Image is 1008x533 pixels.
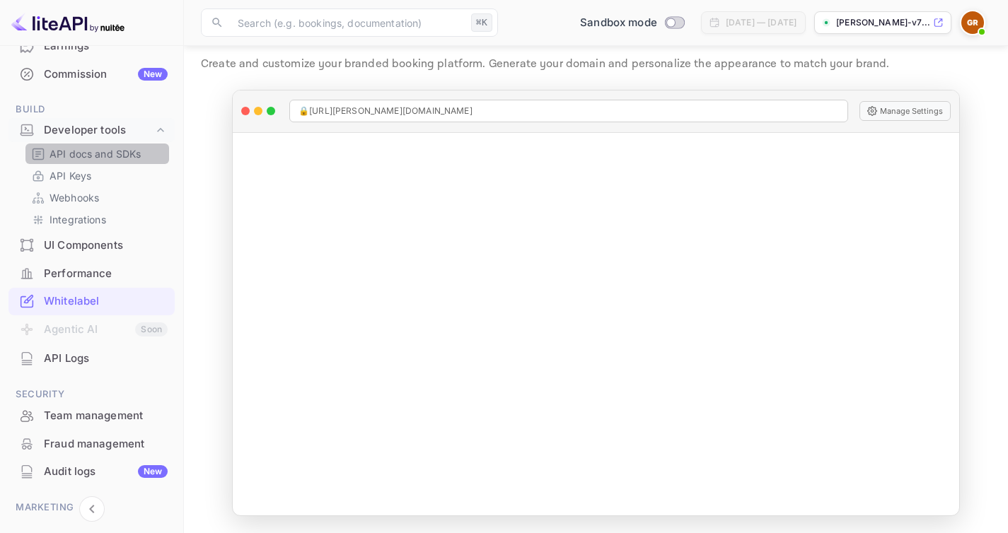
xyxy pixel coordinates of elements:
div: [DATE] — [DATE] [726,16,796,29]
a: Webhooks [31,190,163,205]
div: New [138,465,168,478]
span: Marketing [8,500,175,515]
p: API docs and SDKs [50,146,141,161]
span: Build [8,102,175,117]
div: UI Components [44,238,168,254]
div: Team management [8,402,175,430]
div: API Logs [44,351,168,367]
a: Fraud management [8,430,175,457]
div: API docs and SDKs [25,143,169,164]
span: Sandbox mode [580,15,657,31]
div: Team management [44,408,168,424]
div: Whitelabel [8,288,175,315]
div: Audit logs [44,464,168,480]
div: Whitelabel [44,293,168,310]
div: Performance [8,260,175,288]
div: Integrations [25,209,169,230]
p: Integrations [50,212,106,227]
div: Developer tools [8,118,175,143]
a: Team management [8,402,175,428]
a: UI Components [8,232,175,258]
p: Create and customize your branded booking platform. Generate your domain and personalize the appe... [201,56,991,73]
a: Audit logsNew [8,458,175,484]
img: LiteAPI logo [11,11,124,34]
button: Manage Settings [859,101,951,121]
button: Collapse navigation [79,496,105,522]
p: API Keys [50,168,91,183]
a: Earnings [8,33,175,59]
div: API Logs [8,345,175,373]
div: Performance [44,266,168,282]
a: Whitelabel [8,288,175,314]
p: Whitelabel [201,25,991,53]
p: [PERSON_NAME]-v7... [836,16,930,29]
a: Integrations [31,212,163,227]
div: Earnings [44,38,168,54]
span: 🔒 [URL][PERSON_NAME][DOMAIN_NAME] [299,105,473,117]
div: ⌘K [471,13,492,32]
div: Fraud management [8,430,175,458]
div: New [138,68,168,81]
div: Commission [44,66,168,83]
p: Webhooks [50,190,99,205]
div: Switch to Production mode [574,15,690,31]
div: CommissionNew [8,61,175,88]
div: Developer tools [44,122,153,139]
div: Fraud management [44,436,168,452]
a: API Keys [31,168,163,183]
input: Search (e.g. bookings, documentation) [229,8,465,37]
a: API Logs [8,345,175,371]
img: Guillermo Rodriguez [961,11,984,34]
a: Performance [8,260,175,286]
div: API Keys [25,165,169,186]
div: Audit logsNew [8,458,175,486]
div: Webhooks [25,187,169,208]
span: Security [8,387,175,402]
div: UI Components [8,232,175,259]
a: API docs and SDKs [31,146,163,161]
a: CommissionNew [8,61,175,87]
div: Earnings [8,33,175,60]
